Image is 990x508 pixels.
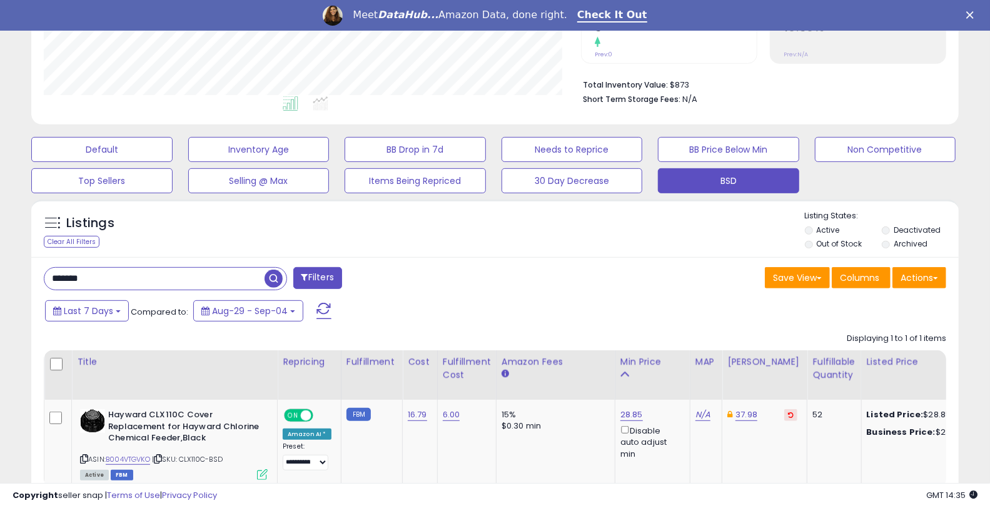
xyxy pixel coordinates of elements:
button: Inventory Age [188,137,330,162]
h5: Listings [66,215,114,232]
button: Actions [892,267,946,288]
strong: Copyright [13,489,58,501]
span: Aug-29 - Sep-04 [212,305,288,317]
button: BB Drop in 7d [345,137,486,162]
b: Total Inventory Value: [583,79,668,90]
small: FBM [346,408,371,421]
b: Hayward CLX110C Cover Replacement for Hayward Chlorine Chemical Feeder,Black [108,409,260,447]
button: Last 7 Days [45,300,129,322]
span: Columns [840,272,879,284]
div: Repricing [283,355,336,368]
span: ON [285,410,301,421]
p: Listing States: [805,210,959,222]
a: 6.00 [443,409,460,421]
div: Disable auto adjust min [620,424,680,459]
div: Close [966,11,979,19]
a: B004VTGVKO [106,454,150,465]
span: FBM [111,470,133,480]
div: MAP [695,355,717,368]
div: $28.85 [867,409,971,420]
span: All listings currently available for purchase on Amazon [80,470,109,480]
div: Title [77,355,272,368]
span: | SKU: CLX110C-BSD [152,454,223,464]
button: Top Sellers [31,168,173,193]
div: Fulfillable Quantity [812,355,856,382]
button: Save View [765,267,830,288]
button: BB Price Below Min [658,137,799,162]
a: 28.85 [620,409,643,421]
button: Items Being Repriced [345,168,486,193]
label: Archived [894,238,927,249]
a: 37.98 [735,409,757,421]
div: Listed Price [867,355,975,368]
div: Meet Amazon Data, done right. [353,9,567,21]
label: Active [817,225,840,235]
button: BSD [658,168,799,193]
div: 15% [502,409,605,420]
i: DataHub... [378,9,438,21]
button: Needs to Reprice [502,137,643,162]
div: 52 [812,409,851,420]
span: Compared to: [131,306,188,318]
div: $28.85 [867,427,971,438]
span: OFF [311,410,331,421]
span: 2025-09-12 14:35 GMT [926,489,977,501]
button: Non Competitive [815,137,956,162]
div: Amazon AI * [283,429,331,440]
div: Clear All Filters [44,236,99,248]
a: 16.79 [408,409,427,421]
span: Last 7 Days [64,305,113,317]
small: Prev: N/A [784,51,808,58]
button: Filters [293,267,342,289]
button: Default [31,137,173,162]
div: $0.30 min [502,420,605,432]
a: Privacy Policy [162,489,217,501]
img: Profile image for Georgie [323,6,343,26]
img: 51-HZgTpmcL._SL40_.jpg [80,409,105,433]
div: Amazon Fees [502,355,610,368]
a: Terms of Use [107,489,160,501]
button: Columns [832,267,891,288]
div: Min Price [620,355,685,368]
div: Cost [408,355,432,368]
div: Fulfillment Cost [443,355,491,382]
small: Amazon Fees. [502,368,509,380]
b: Listed Price: [867,409,924,420]
button: Aug-29 - Sep-04 [193,300,303,322]
button: Selling @ Max [188,168,330,193]
div: Displaying 1 to 1 of 1 items [847,333,946,345]
label: Out of Stock [817,238,862,249]
a: Check It Out [577,9,647,23]
li: $873 [583,76,937,91]
span: N/A [682,93,697,105]
a: N/A [695,409,710,421]
label: Deactivated [894,225,941,235]
small: Prev: 0 [595,51,612,58]
div: Preset: [283,442,331,470]
div: ASIN: [80,409,268,479]
div: seller snap | | [13,490,217,502]
b: Short Term Storage Fees: [583,94,680,104]
button: 30 Day Decrease [502,168,643,193]
div: [PERSON_NAME] [727,355,802,368]
div: Fulfillment [346,355,397,368]
b: Business Price: [867,426,936,438]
